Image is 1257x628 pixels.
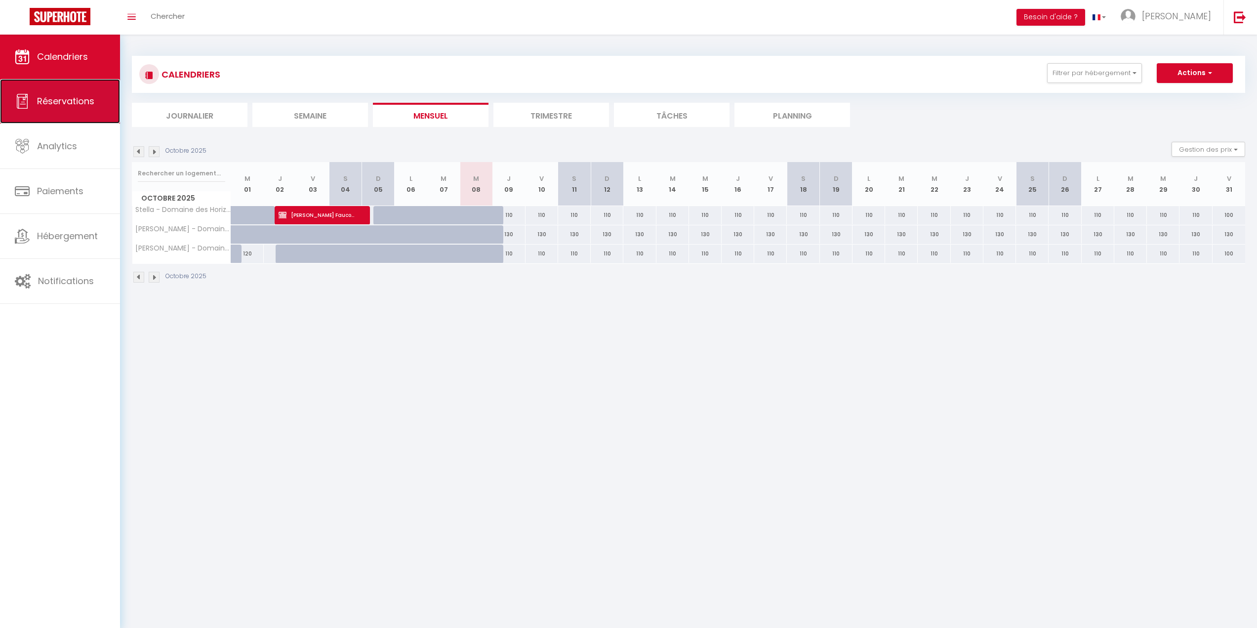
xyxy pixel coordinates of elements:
[441,174,446,183] abbr: M
[754,206,787,224] div: 110
[983,206,1016,224] div: 110
[885,245,918,263] div: 110
[702,174,708,183] abbr: M
[1082,162,1114,206] th: 27
[558,162,591,206] th: 11
[1114,225,1147,244] div: 130
[951,245,983,263] div: 110
[591,206,623,224] div: 110
[1114,245,1147,263] div: 110
[1062,174,1067,183] abbr: D
[1147,245,1179,263] div: 110
[722,162,754,206] th: 16
[1049,245,1081,263] div: 110
[820,162,852,206] th: 19
[1179,206,1212,224] div: 110
[1147,225,1179,244] div: 130
[852,245,885,263] div: 110
[1142,10,1211,22] span: [PERSON_NAME]
[656,245,689,263] div: 110
[409,174,412,183] abbr: L
[37,230,98,242] span: Hébergement
[278,174,282,183] abbr: J
[1160,174,1166,183] abbr: M
[918,162,950,206] th: 22
[460,162,492,206] th: 08
[1114,162,1147,206] th: 28
[820,245,852,263] div: 110
[605,174,609,183] abbr: D
[623,245,656,263] div: 110
[311,174,315,183] abbr: V
[1194,174,1198,183] abbr: J
[1030,174,1035,183] abbr: S
[138,165,225,182] input: Rechercher un logement...
[558,206,591,224] div: 110
[951,225,983,244] div: 130
[591,162,623,206] th: 12
[1096,174,1099,183] abbr: L
[1016,206,1049,224] div: 110
[852,206,885,224] div: 110
[134,206,233,213] span: Stella - Domaine des Horizons
[492,206,525,224] div: 110
[1179,162,1212,206] th: 30
[918,245,950,263] div: 110
[722,206,754,224] div: 110
[1082,206,1114,224] div: 110
[1128,174,1134,183] abbr: M
[1179,245,1212,263] div: 110
[37,50,88,63] span: Calendriers
[159,63,220,85] h3: CALENDRIERS
[362,162,394,206] th: 05
[493,103,609,127] li: Trimestre
[918,206,950,224] div: 110
[165,146,206,156] p: Octobre 2025
[983,162,1016,206] th: 24
[1049,206,1081,224] div: 110
[1213,245,1245,263] div: 100
[670,174,676,183] abbr: M
[614,103,730,127] li: Tâches
[998,174,1002,183] abbr: V
[1147,206,1179,224] div: 110
[231,162,264,206] th: 01
[722,245,754,263] div: 110
[38,275,94,287] span: Notifications
[1147,162,1179,206] th: 29
[983,225,1016,244] div: 130
[787,245,819,263] div: 110
[526,225,558,244] div: 130
[558,245,591,263] div: 110
[151,11,185,21] span: Chercher
[1016,225,1049,244] div: 130
[572,174,576,183] abbr: S
[1234,11,1246,23] img: logout
[1121,9,1135,24] img: ...
[1157,63,1233,83] button: Actions
[231,245,264,263] div: 120
[787,162,819,206] th: 18
[885,206,918,224] div: 110
[296,162,329,206] th: 03
[722,225,754,244] div: 130
[473,174,479,183] abbr: M
[623,162,656,206] th: 13
[834,174,839,183] abbr: D
[492,245,525,263] div: 110
[134,245,233,252] span: [PERSON_NAME] - Domaine des Horizons
[37,95,94,107] span: Réservations
[1082,245,1114,263] div: 110
[264,162,296,206] th: 02
[1114,206,1147,224] div: 110
[30,8,90,25] img: Super Booking
[852,225,885,244] div: 130
[1179,225,1212,244] div: 130
[1016,245,1049,263] div: 110
[1213,225,1245,244] div: 130
[820,225,852,244] div: 130
[754,245,787,263] div: 110
[492,162,525,206] th: 09
[734,103,850,127] li: Planning
[656,162,689,206] th: 14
